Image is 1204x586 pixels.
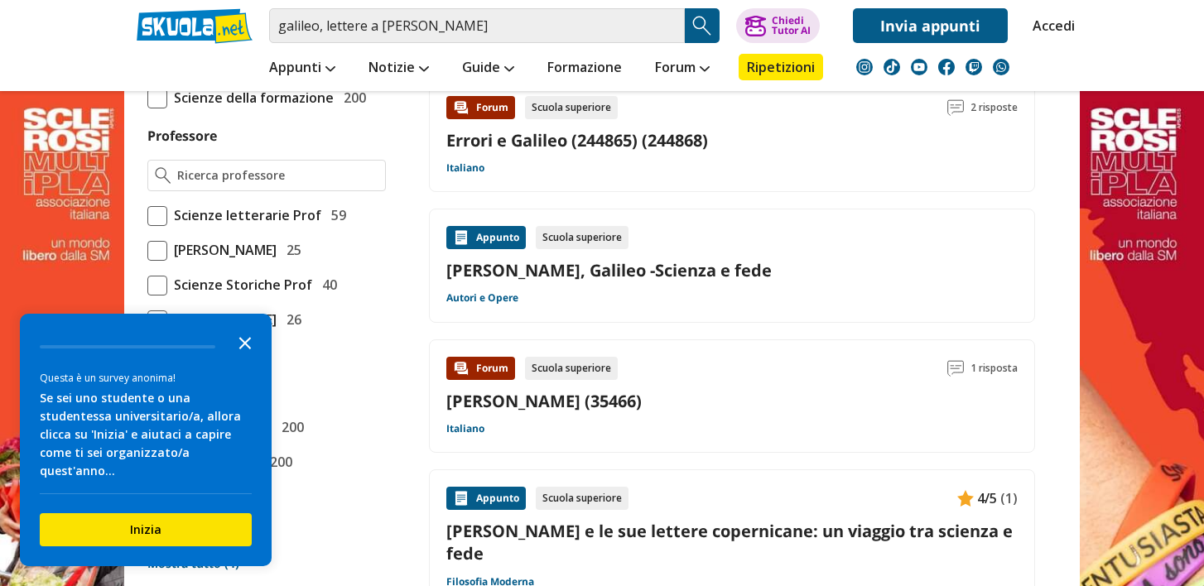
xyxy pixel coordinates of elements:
div: Scuola superiore [536,226,628,249]
span: (1) [1000,488,1018,509]
span: [PERSON_NAME] [167,239,277,261]
span: 200 [263,451,292,473]
span: 200 [337,87,366,108]
a: Ripetizioni [739,54,823,80]
a: Invia appunti [853,8,1008,43]
a: Formazione [543,54,626,84]
a: Notizie [364,54,433,84]
a: Italiano [446,422,484,435]
img: Cerca appunti, riassunti o versioni [690,13,715,38]
img: facebook [938,59,955,75]
img: tiktok [884,59,900,75]
a: Errori e Galileo (244865) (244868) [446,129,708,151]
a: [PERSON_NAME] e le sue lettere copernicane: un viaggio tra scienza e fede [446,520,1018,564]
label: Professore [147,127,217,145]
div: Chiedi Tutor AI [772,16,811,36]
img: Commenti lettura [947,99,964,116]
div: Scuola superiore [536,487,628,510]
span: 59 [325,204,346,226]
div: Appunto [446,487,526,510]
div: Appunto [446,226,526,249]
img: twitch [966,59,982,75]
img: Commenti lettura [947,360,964,377]
img: WhatsApp [993,59,1009,75]
span: 4/5 [977,488,997,509]
span: Scienze Storiche Prof [167,274,312,295]
span: 200 [275,416,304,438]
a: Appunti [265,54,340,84]
span: 26 [280,309,301,330]
span: 2 risposte [970,96,1018,119]
div: Scuola superiore [525,357,618,380]
img: instagram [856,59,873,75]
div: Forum [446,96,515,119]
img: Forum contenuto [453,360,470,377]
span: 1 risposta [970,357,1018,380]
div: Survey [20,314,272,566]
span: [PERSON_NAME] [167,309,277,330]
a: Autori e Opere [446,291,518,305]
span: 25 [280,239,301,261]
a: [PERSON_NAME], Galileo -Scienza e fede [446,259,1018,281]
span: Scienze della formazione [167,87,334,108]
button: Inizia [40,513,252,546]
img: youtube [911,59,927,75]
img: Ricerca professore [155,167,171,184]
div: Scuola superiore [525,96,618,119]
img: Appunti contenuto [453,229,470,246]
img: Forum contenuto [453,99,470,116]
div: Forum [446,357,515,380]
a: [PERSON_NAME] (35466) [446,390,642,412]
span: Scienze letterarie Prof [167,204,321,226]
img: Appunti contenuto [453,490,470,507]
a: Italiano [446,161,484,175]
a: Forum [651,54,714,84]
input: Ricerca professore [177,167,378,184]
button: ChiediTutor AI [736,8,820,43]
img: Appunti contenuto [957,490,974,507]
button: Close the survey [229,325,262,358]
input: Cerca appunti, riassunti o versioni [269,8,685,43]
div: Questa è un survey anonima! [40,370,252,386]
a: Guide [458,54,518,84]
button: Search Button [685,8,720,43]
a: Accedi [1033,8,1067,43]
span: 40 [315,274,337,295]
div: Se sei uno studente o una studentessa universitario/a, allora clicca su 'Inizia' e aiutaci a capi... [40,389,252,480]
